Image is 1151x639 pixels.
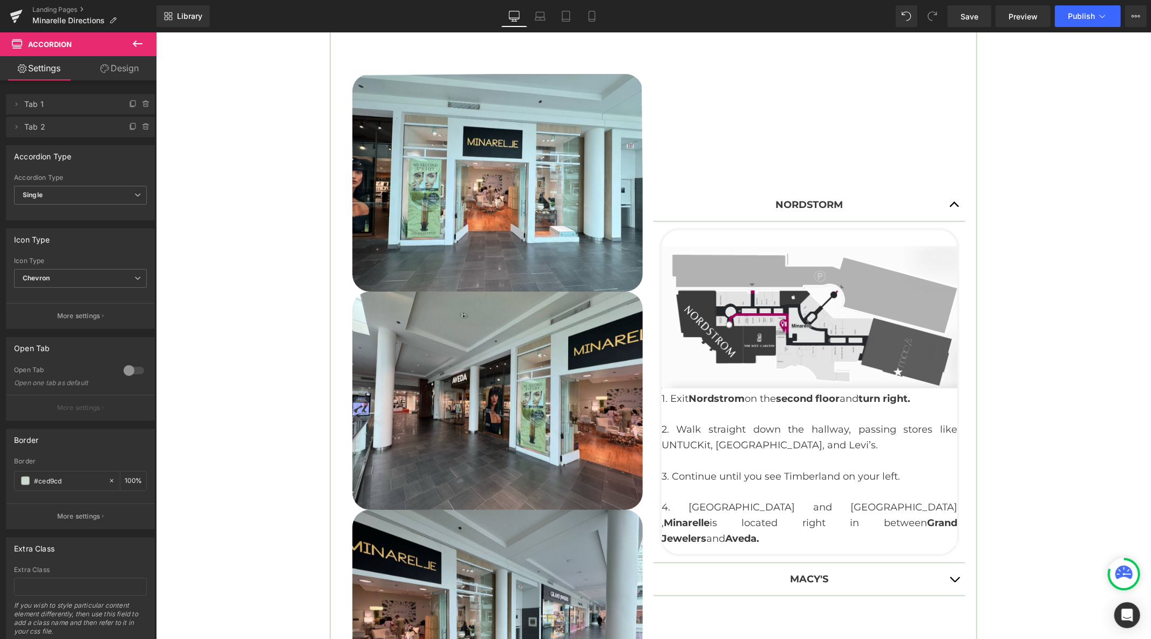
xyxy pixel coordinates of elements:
[14,379,111,387] div: Open one tab as default
[922,5,943,27] button: Redo
[32,16,105,25] span: Minarelle Directions
[156,5,210,27] a: New Library
[14,458,147,465] div: Border
[1055,5,1121,27] button: Publish
[14,257,147,265] div: Icon Type
[28,40,72,49] span: Accordion
[57,512,100,521] p: More settings
[896,5,917,27] button: Undo
[506,389,801,421] p: 2. Walk straight down the hallway, passing stores like UNTUCKit, [GEOGRAPHIC_DATA], and Levi’s.
[23,191,43,199] b: Single
[57,311,100,321] p: More settings
[620,166,687,178] b: Nordstorm
[553,5,579,27] a: Tablet
[23,274,50,282] b: Chevron
[506,467,801,514] p: 4. [GEOGRAPHIC_DATA] and [GEOGRAPHIC_DATA] , is located right in between and
[34,475,103,487] input: Color
[579,5,605,27] a: Mobile
[508,485,554,496] strong: Minarelle
[14,366,113,377] div: Open Tab
[14,229,50,244] div: Icon Type
[527,5,553,27] a: Laptop
[6,303,154,328] button: More settings
[620,360,684,372] strong: second floor
[961,11,978,22] span: Save
[569,500,603,512] strong: Aveda.
[14,146,72,161] div: Accordion Type
[506,359,801,374] p: 1. Exit on the and
[32,5,156,14] a: Landing Pages
[635,541,673,553] b: MACY'S
[14,174,147,181] div: Accordion Type
[80,56,159,80] a: Design
[120,472,146,490] div: %
[57,403,100,413] p: More settings
[14,338,50,353] div: Open Tab
[24,94,115,115] span: Tab 1
[506,436,801,452] p: 3. Continue until you see Timberland on your left.
[501,5,527,27] a: Desktop
[24,117,115,137] span: Tab 2
[14,538,55,553] div: Extra Class
[1068,12,1095,21] span: Publish
[177,11,202,21] span: Library
[533,360,589,372] strong: Nordstrom
[1009,11,1038,22] span: Preview
[703,360,754,372] strong: turn right.
[14,429,38,445] div: Border
[1114,602,1140,628] div: Open Intercom Messenger
[6,503,154,529] button: More settings
[14,566,147,574] div: Extra Class
[6,395,154,420] button: More settings
[996,5,1051,27] a: Preview
[506,485,801,512] strong: Grand Jewelers
[1125,5,1147,27] button: More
